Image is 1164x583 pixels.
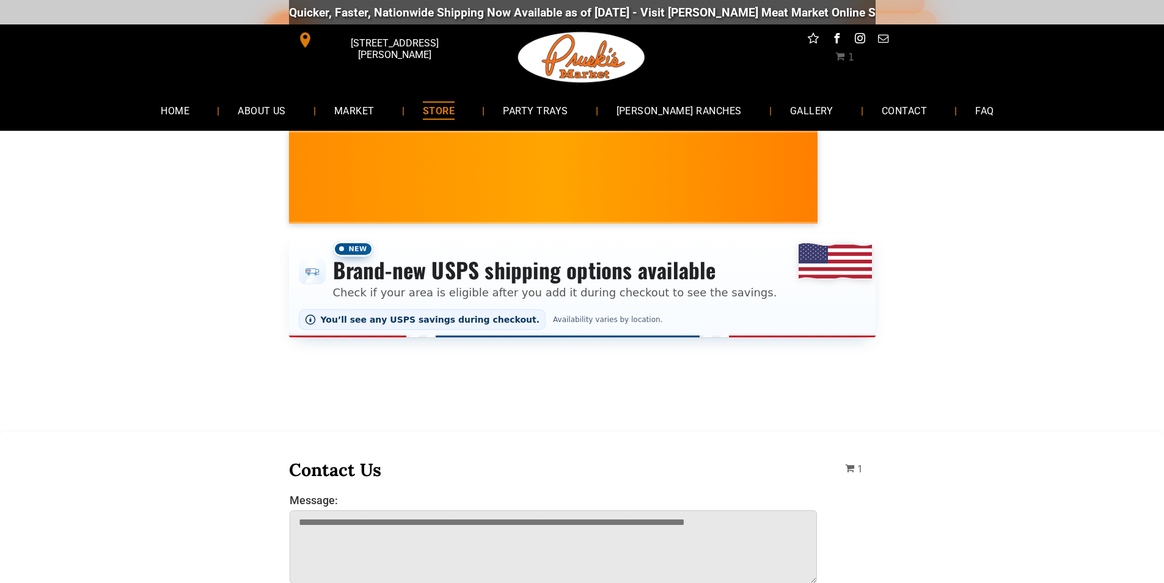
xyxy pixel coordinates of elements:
[848,51,854,63] span: 1
[321,315,540,324] span: You’ll see any USPS savings during checkout.
[863,94,945,127] a: CONTACT
[315,31,473,67] span: [STREET_ADDRESS][PERSON_NAME]
[219,94,304,127] a: ABOUT US
[875,31,891,50] a: email
[333,284,777,301] p: Check if your area is eligible after you add it during checkout to see the savings.
[404,94,473,127] a: STORE
[316,94,393,127] a: MARKET
[857,463,863,475] span: 1
[289,233,876,337] div: Shipping options announcement
[805,31,821,50] a: Social network
[852,31,868,50] a: instagram
[816,186,1056,205] span: [PERSON_NAME] MARKET
[772,94,852,127] a: GALLERY
[142,94,208,127] a: HOME
[288,5,1028,20] div: Quicker, Faster, Nationwide Shipping Now Available as of [DATE] - Visit [PERSON_NAME] Meat Market...
[598,94,760,127] a: [PERSON_NAME] RANCHES
[289,458,818,481] h3: Contact Us
[485,94,586,127] a: PARTY TRAYS
[290,494,818,507] label: Message:
[333,241,373,257] span: New
[829,31,844,50] a: facebook
[333,257,777,284] h3: Brand-new USPS shipping options available
[516,24,648,90] img: Pruski-s+Market+HQ+Logo2-1920w.png
[551,315,665,324] span: Availability varies by location.
[957,94,1012,127] a: FAQ
[289,31,476,50] a: [STREET_ADDRESS][PERSON_NAME]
